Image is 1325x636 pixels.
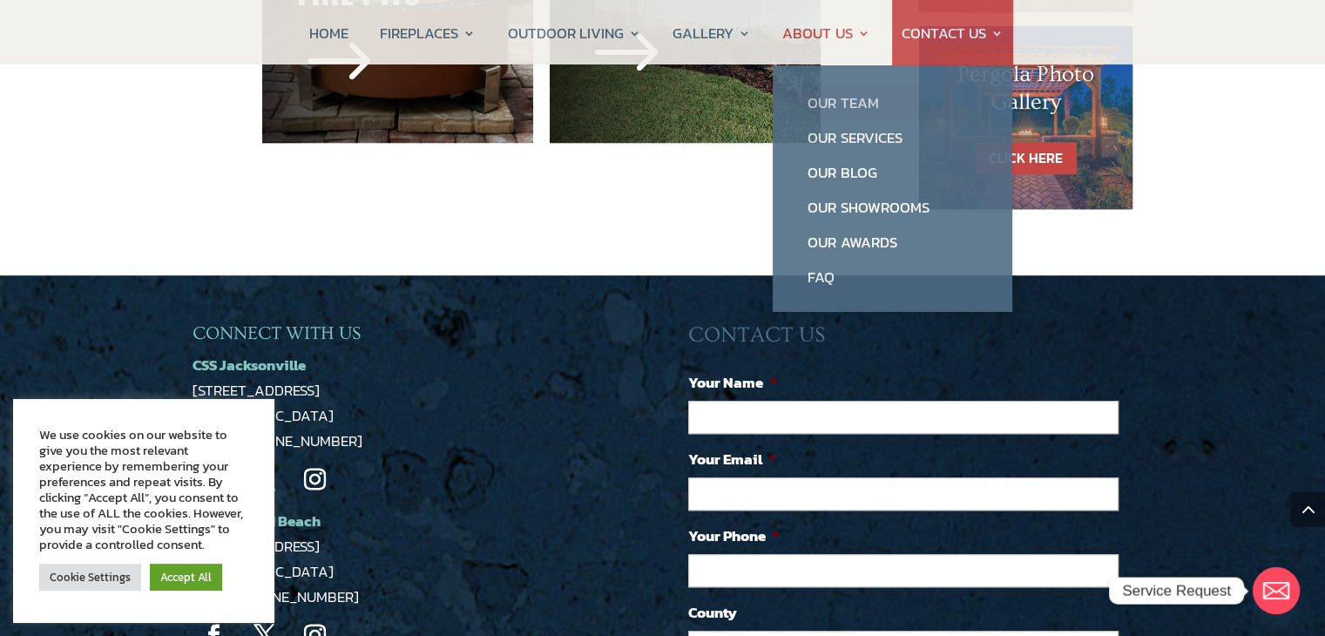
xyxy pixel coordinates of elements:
a: Our Blog [790,155,995,190]
div: We use cookies on our website to give you the most relevant experience by remembering your prefer... [39,427,248,552]
label: Your Phone [688,526,780,545]
a: Cookie Settings [39,564,141,591]
a: Follow on Instagram [294,458,337,502]
a: $ [297,84,381,106]
label: Your Email [688,450,776,469]
a: CSS Jacksonville [193,354,306,376]
a: Our Showrooms [790,190,995,225]
a: [PHONE_NUMBER] [238,585,359,608]
span: Phone: [193,585,359,608]
h1: Pergola Photo Gallery [954,61,1099,124]
a: Our Services [790,120,995,155]
h3: CONTACT US [688,322,1132,357]
label: Your Name [688,373,777,392]
a: FAQ [790,260,995,294]
span: CONNECT WITH US [193,323,361,343]
a: [STREET_ADDRESS] [193,379,320,402]
a: $ [585,75,668,98]
a: Our Team [790,85,995,120]
a: Accept All [150,564,222,591]
a: Phone: [PHONE_NUMBER] [193,430,362,452]
label: County [688,603,737,622]
a: Our Awards [790,225,995,260]
a: Email [1253,567,1300,614]
a: CLICK HERE [975,142,1077,174]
